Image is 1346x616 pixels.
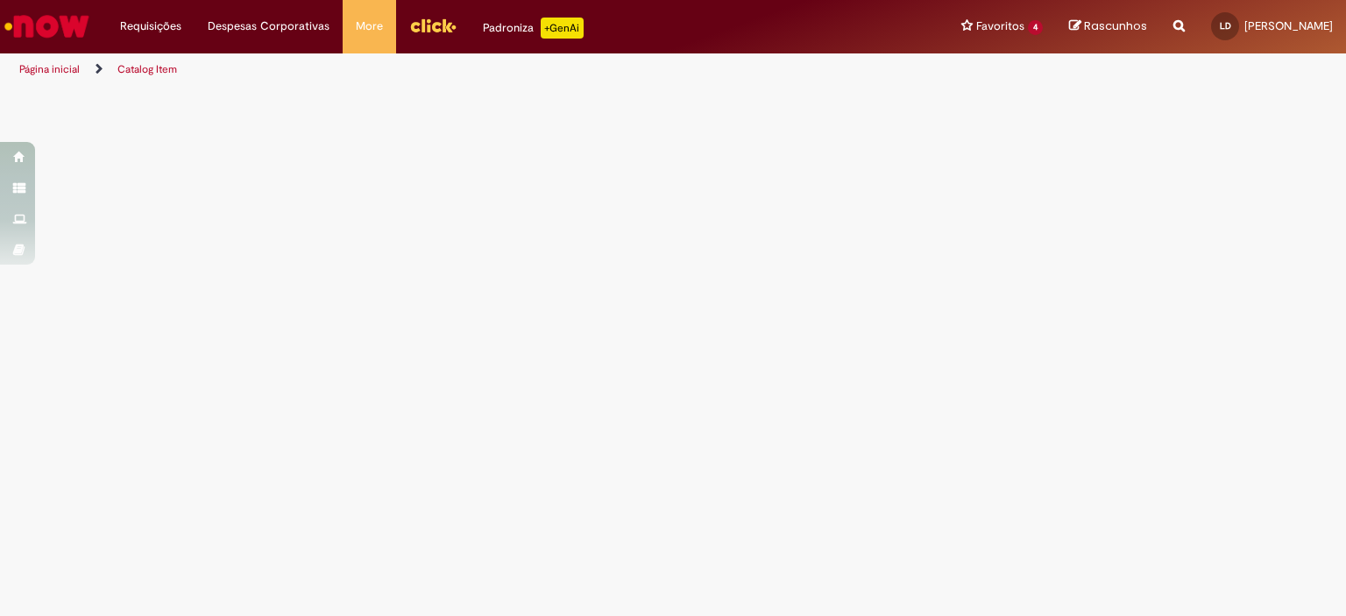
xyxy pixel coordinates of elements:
[120,18,181,35] span: Requisições
[541,18,584,39] p: +GenAi
[117,62,177,76] a: Catalog Item
[1028,20,1043,35] span: 4
[13,53,884,86] ul: Trilhas de página
[356,18,383,35] span: More
[483,18,584,39] div: Padroniza
[1069,18,1147,35] a: Rascunhos
[208,18,329,35] span: Despesas Corporativas
[1244,18,1333,33] span: [PERSON_NAME]
[976,18,1024,35] span: Favoritos
[2,9,92,44] img: ServiceNow
[1084,18,1147,34] span: Rascunhos
[1220,20,1231,32] span: LD
[19,62,80,76] a: Página inicial
[409,12,457,39] img: click_logo_yellow_360x200.png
